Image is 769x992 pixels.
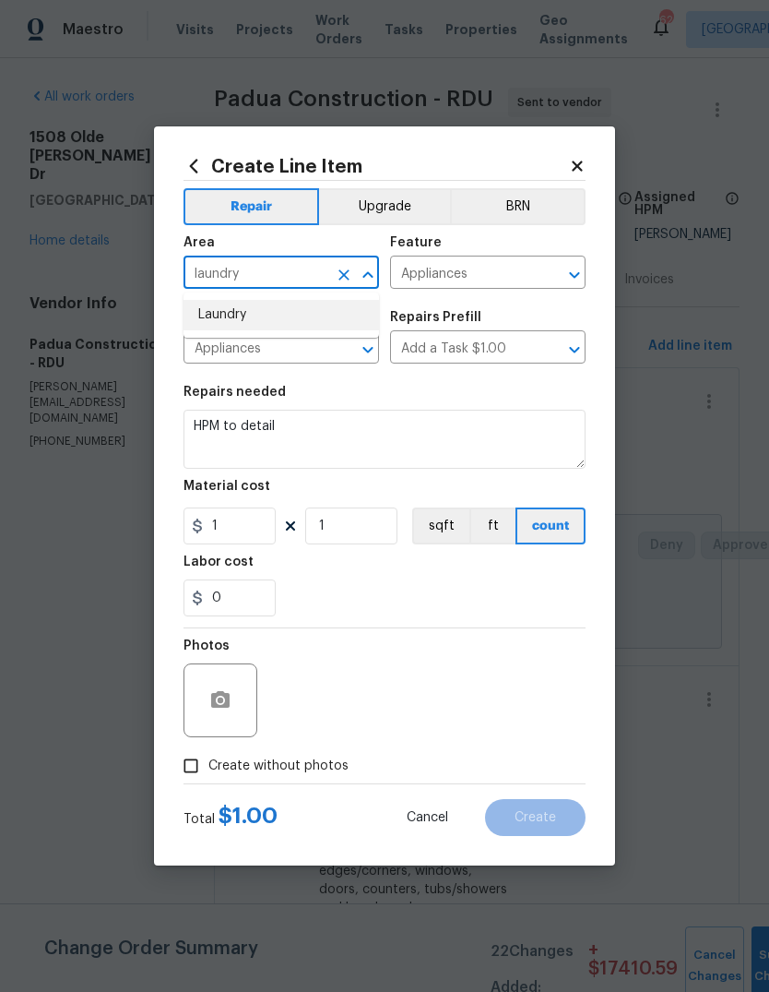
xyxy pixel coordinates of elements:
[183,156,569,176] h2: Create Line Item
[412,508,469,544] button: sqft
[355,262,381,288] button: Close
[183,639,230,652] h5: Photos
[319,188,451,225] button: Upgrade
[450,188,586,225] button: BRN
[208,757,349,776] span: Create without photos
[183,807,278,829] div: Total
[183,188,319,225] button: Repair
[331,262,357,288] button: Clear
[183,480,270,493] h5: Material cost
[390,236,442,249] h5: Feature
[183,410,586,469] textarea: HPM to detail
[219,805,278,827] span: $ 1.00
[562,262,587,288] button: Open
[469,508,515,544] button: ft
[183,386,286,399] h5: Repairs needed
[485,799,586,836] button: Create
[390,311,481,324] h5: Repairs Prefill
[355,337,381,363] button: Open
[183,556,254,568] h5: Labor cost
[515,811,556,825] span: Create
[407,811,448,825] span: Cancel
[183,300,379,330] li: Laundry
[515,508,586,544] button: count
[377,799,478,836] button: Cancel
[183,236,215,249] h5: Area
[562,337,587,363] button: Open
